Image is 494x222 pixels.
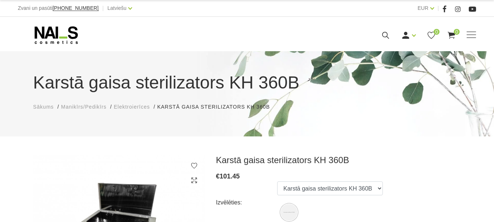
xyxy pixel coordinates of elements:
a: Manikīrs/Pedikīrs [61,103,106,111]
span: Manikīrs/Pedikīrs [61,104,106,110]
span: € [216,173,220,180]
a: Elektroierīces [114,103,150,111]
div: Izvēlēties: [216,197,278,208]
a: Sākums [33,103,54,111]
span: 101.45 [220,173,240,180]
a: 0 [447,31,456,40]
h3: Karstā gaisa sterilizators KH 360B [216,155,461,166]
span: Elektroierīces [114,104,150,110]
img: Karstā gaisa sterilizators KH 360B [281,204,297,221]
a: [PHONE_NUMBER] [53,5,99,11]
span: Sākums [33,104,54,110]
a: Latviešu [108,4,127,12]
a: EUR [418,4,429,12]
h1: Karstā gaisa sterilizators KH 360B [33,69,461,96]
span: 0 [434,29,440,35]
span: | [438,4,439,13]
span: | [102,4,104,13]
span: 0 [454,29,460,35]
li: Karstā gaisa sterilizators KH 360B [157,103,277,111]
a: 0 [427,31,436,40]
div: Zvani un pasūti [18,4,99,13]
